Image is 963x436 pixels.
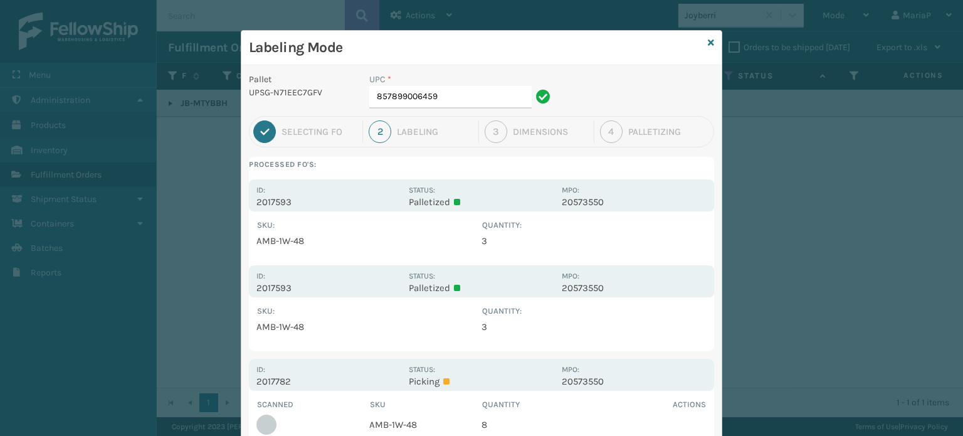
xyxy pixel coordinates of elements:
label: Id: [256,365,265,374]
p: Pallet [249,73,354,86]
th: Quantity : [481,219,707,231]
p: UPSG-N71EEC7GFV [249,86,354,99]
p: 2017593 [256,282,401,294]
div: 1 [253,120,276,143]
label: MPO: [562,272,579,280]
p: 2017782 [256,376,401,387]
th: Scanned [256,398,369,411]
label: UPC [369,73,391,86]
th: Quantity [481,398,594,411]
p: 20573550 [562,376,707,387]
th: SKU : [256,219,481,231]
p: Palletized [409,282,554,294]
div: Dimensions [513,126,588,137]
div: 3 [485,120,507,143]
div: Selecting FO [282,126,357,137]
th: Quantity : [481,305,707,317]
h3: Labeling Mode [249,38,703,57]
th: SKU [369,398,482,411]
div: Labeling [397,126,472,137]
th: SKU : [256,305,481,317]
label: Status: [409,365,435,374]
div: 4 [600,120,623,143]
div: Palletizing [628,126,710,137]
td: AMB-1W-48 [256,317,481,336]
label: Status: [409,186,435,194]
label: MPO: [562,365,579,374]
p: 2017593 [256,196,401,208]
p: 20573550 [562,196,707,208]
td: 3 [481,317,707,336]
label: Id: [256,272,265,280]
p: 20573550 [562,282,707,294]
td: 3 [481,231,707,250]
p: Picking [409,376,554,387]
div: 2 [369,120,391,143]
td: AMB-1W-48 [256,231,481,250]
label: Id: [256,186,265,194]
label: Status: [409,272,435,280]
label: Processed FO's: [249,157,714,172]
th: Actions [594,398,707,411]
p: Palletized [409,196,554,208]
label: MPO: [562,186,579,194]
